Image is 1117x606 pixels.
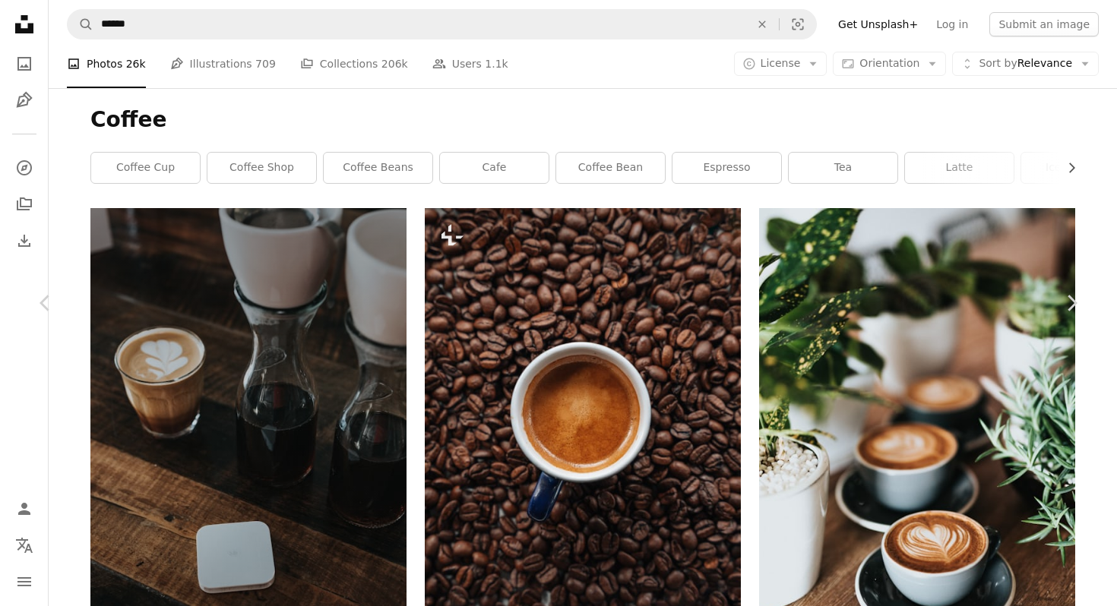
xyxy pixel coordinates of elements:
a: cafe [440,153,549,183]
button: Orientation [833,52,946,76]
button: License [734,52,827,76]
button: Clear [745,10,779,39]
a: a cup of coffee sitting on top of a pile of coffee beans [425,406,741,419]
a: Photos [9,49,40,79]
a: Log in / Sign up [9,494,40,524]
a: cafe late on table [90,437,407,451]
a: Collections [9,189,40,219]
a: Users 1.1k [432,39,508,88]
button: Sort byRelevance [952,52,1099,76]
button: Visual search [780,10,816,39]
a: coffee bean [556,153,665,183]
a: Next [1026,230,1117,376]
button: Submit an image [989,12,1099,36]
a: coffee cup [91,153,200,183]
a: Illustrations 709 [170,39,276,88]
a: Explore [9,153,40,183]
h1: Coffee [90,106,1075,134]
a: Collections 206k [300,39,408,88]
a: Log in [927,12,977,36]
a: tea [789,153,897,183]
a: Get Unsplash+ [829,12,927,36]
a: Download History [9,226,40,256]
span: 206k [381,55,408,72]
a: coffee shop [207,153,316,183]
span: License [761,57,801,69]
a: Illustrations [9,85,40,115]
form: Find visuals sitewide [67,9,817,39]
span: 709 [255,55,276,72]
button: Menu [9,567,40,597]
a: shallow focus photography of coffee late in mug on table [759,437,1075,451]
a: latte [905,153,1014,183]
a: espresso [672,153,781,183]
span: Orientation [859,57,919,69]
span: Sort by [979,57,1017,69]
a: coffee beans [324,153,432,183]
button: Language [9,530,40,560]
span: Relevance [979,56,1072,71]
span: 1.1k [485,55,508,72]
button: Search Unsplash [68,10,93,39]
button: scroll list to the right [1058,153,1075,183]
